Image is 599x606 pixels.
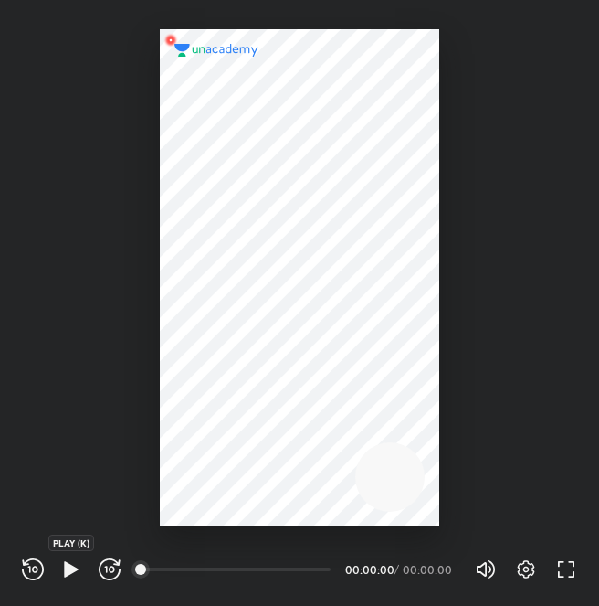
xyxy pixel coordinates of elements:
img: logo.2a7e12a2.svg [174,44,258,57]
div: 00:00:00 [403,564,453,575]
div: 00:00:00 [345,564,391,575]
div: PLAY (K) [48,535,94,551]
div: / [394,564,399,575]
img: wMgqJGBwKWe8AAAAABJRU5ErkJggg== [160,29,182,51]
